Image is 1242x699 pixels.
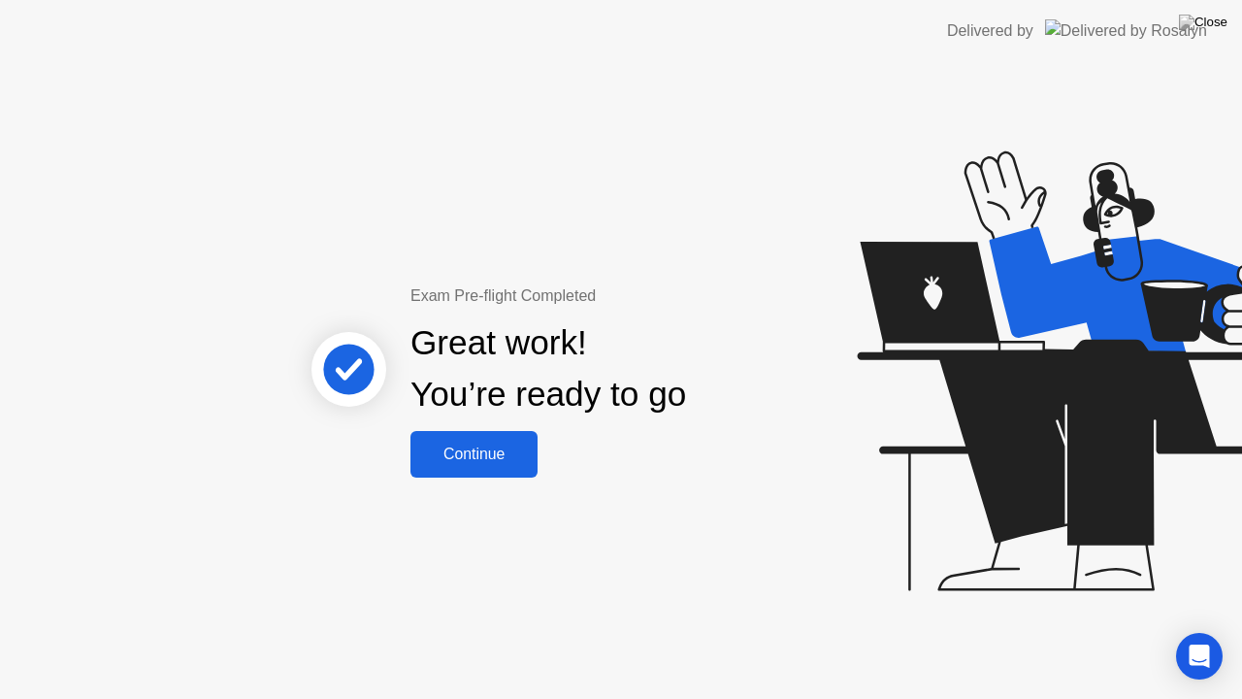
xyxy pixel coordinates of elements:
div: Great work! You’re ready to go [410,317,686,420]
button: Continue [410,431,538,478]
div: Exam Pre-flight Completed [410,284,811,308]
div: Delivered by [947,19,1033,43]
img: Close [1179,15,1227,30]
div: Open Intercom Messenger [1176,633,1223,680]
img: Delivered by Rosalyn [1045,19,1207,42]
div: Continue [416,446,532,463]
